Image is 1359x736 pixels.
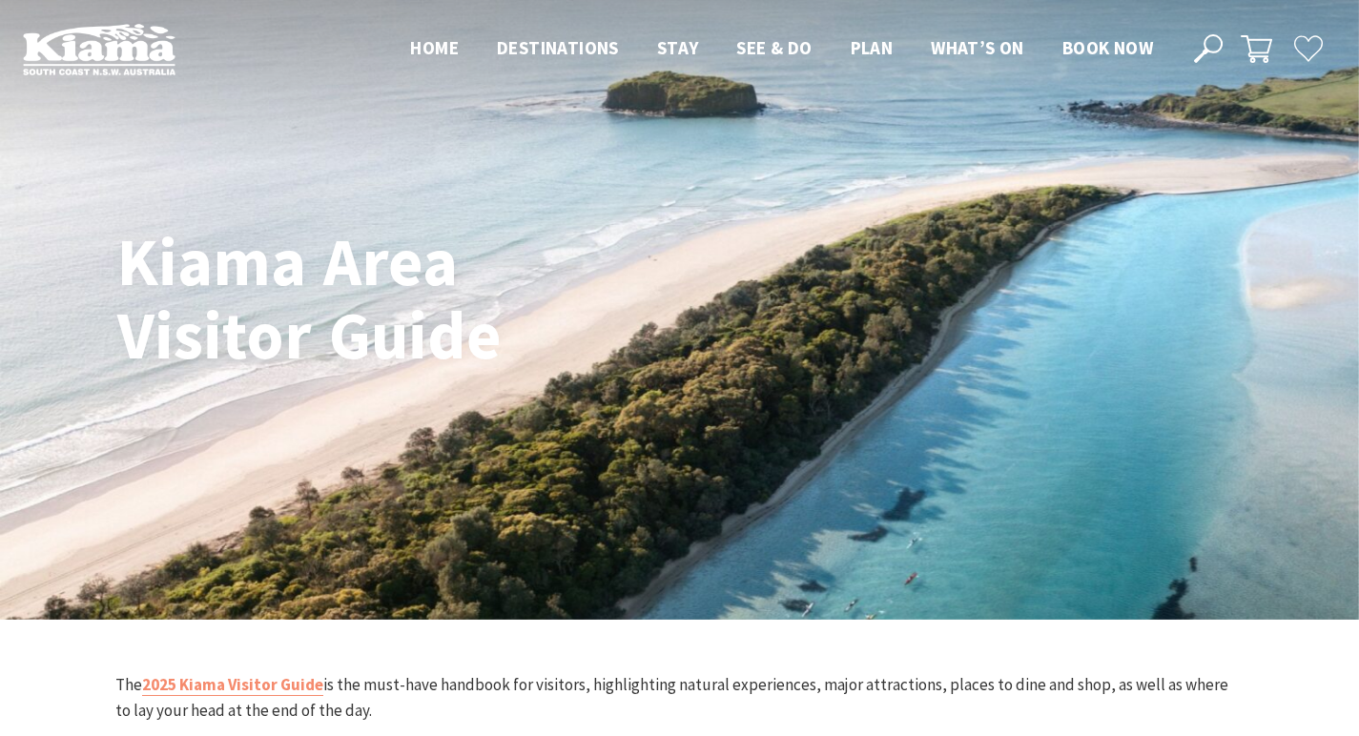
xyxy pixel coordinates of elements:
span: Home [410,36,459,59]
a: 2025 Kiama Visitor Guide [142,674,323,696]
nav: Main Menu [391,33,1172,65]
p: The is the must-have handbook for visitors, highlighting natural experiences, major attractions, ... [115,672,1245,724]
span: Stay [657,36,699,59]
span: What’s On [931,36,1024,59]
span: Book now [1062,36,1153,59]
img: Kiama Logo [23,23,175,75]
h1: Kiama Area Visitor Guide [117,225,656,372]
span: See & Do [736,36,812,59]
span: Plan [851,36,894,59]
span: Destinations [497,36,619,59]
